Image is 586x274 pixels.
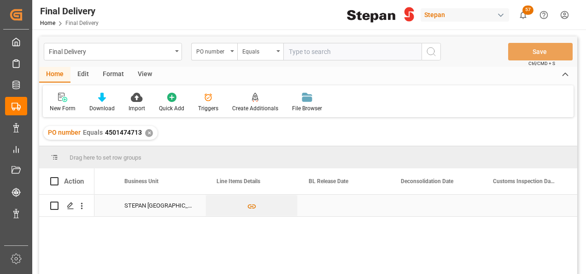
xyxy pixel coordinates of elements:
[422,43,441,60] button: search button
[309,178,348,185] span: BL Release Date
[283,43,422,60] input: Type to search
[39,195,94,217] div: Press SPACE to select this row.
[237,43,283,60] button: open menu
[124,178,158,185] span: Business Unit
[522,6,533,15] span: 57
[96,67,131,83] div: Format
[70,67,96,83] div: Edit
[198,104,218,113] div: Triggers
[113,195,205,216] div: STEPAN [GEOGRAPHIC_DATA] - [PERSON_NAME]
[131,67,159,83] div: View
[421,8,509,22] div: Stepan
[242,45,274,56] div: Equals
[232,104,278,113] div: Create Additionals
[89,104,115,113] div: Download
[528,60,555,67] span: Ctrl/CMD + S
[217,178,260,185] span: Line Items Details
[292,104,322,113] div: File Browser
[493,178,555,185] span: Customs Inspection Date
[40,20,55,26] a: Home
[48,129,81,136] span: PO number
[159,104,184,113] div: Quick Add
[83,129,103,136] span: Equals
[105,129,142,136] span: 4501474713
[70,154,141,161] span: Drag here to set row groups
[191,43,237,60] button: open menu
[347,7,414,23] img: Stepan_Company_logo.svg.png_1713531530.png
[196,45,228,56] div: PO number
[508,43,573,60] button: Save
[50,104,76,113] div: New Form
[39,67,70,83] div: Home
[513,5,533,25] button: show 57 new notifications
[40,4,99,18] div: Final Delivery
[49,45,172,57] div: Final Delivery
[421,6,513,24] button: Stepan
[64,177,84,185] div: Action
[145,129,153,137] div: ✕
[44,43,182,60] button: open menu
[129,104,145,113] div: Import
[401,178,453,185] span: Deconsolidation Date
[533,5,554,25] button: Help Center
